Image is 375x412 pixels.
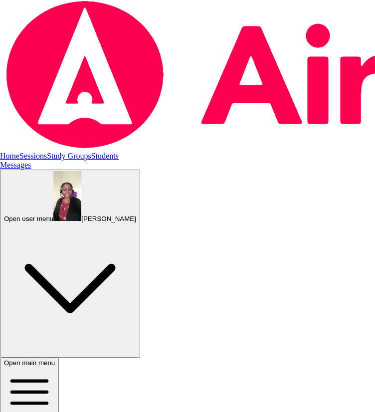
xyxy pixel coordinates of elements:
a: Sessions [19,152,47,160]
span: Open main menu [4,359,55,367]
a: Students [91,152,119,160]
span: [PERSON_NAME] [81,215,136,222]
a: Study Groups [47,152,91,160]
span: Open user menu [4,215,53,222]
